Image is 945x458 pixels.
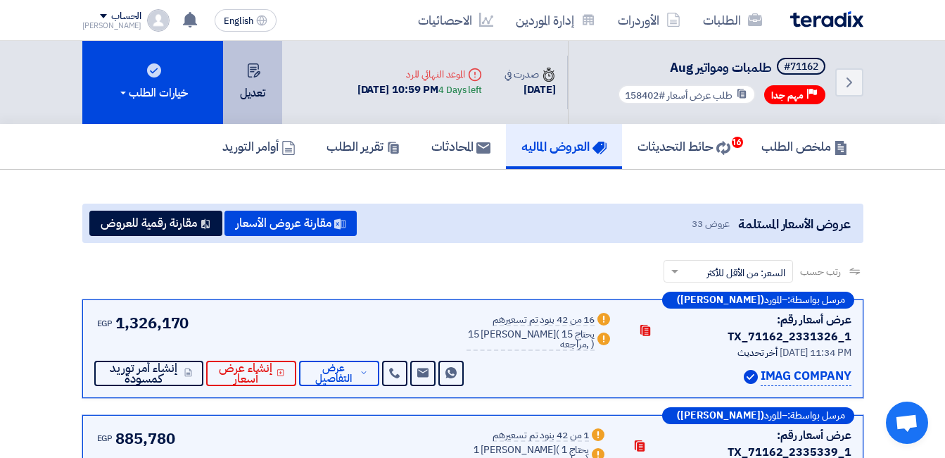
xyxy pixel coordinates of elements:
[556,442,559,457] span: (
[311,124,416,169] a: تقرير الطلب
[787,295,845,305] span: مرسل بواسطة:
[677,411,764,421] b: ([PERSON_NAME])
[761,367,851,386] p: IMAG COMPANY
[467,330,595,351] div: 15 [PERSON_NAME]
[493,431,589,442] div: 1 من 42 بنود تم تسعيرهم
[224,16,253,26] span: English
[326,138,400,154] h5: تقرير الطلب
[97,432,113,445] span: EGP
[607,4,692,37] a: الأوردرات
[662,292,854,309] div: –
[560,327,595,352] span: 15 يحتاج مراجعه,
[790,11,863,27] img: Teradix logo
[738,214,850,233] span: عروض الأسعار المستلمة
[764,411,782,421] span: المورد
[207,124,311,169] a: أوامر التوريد
[438,83,482,97] div: 4 Days left
[224,211,357,236] button: مقارنة عروض الأسعار
[615,58,828,78] h5: طلمبات ومواتير Aug
[661,311,851,345] div: عرض أسعار رقم: TX_71162_2331326_1
[784,62,818,72] div: #71162
[744,370,758,384] img: Verified Account
[625,88,665,103] span: #158402
[505,67,555,82] div: صدرت في
[89,211,222,236] button: مقارنة رقمية للعروض
[732,137,743,148] span: 16
[493,315,595,326] div: 16 من 42 بنود تم تسعيرهم
[407,4,505,37] a: الاحصائيات
[706,266,785,280] span: السعر: من الأقل للأكثر
[505,82,555,98] div: [DATE]
[746,124,863,169] a: ملخص الطلب
[764,295,782,305] span: المورد
[431,138,490,154] h5: المحادثات
[147,9,170,32] img: profile_test.png
[670,58,771,77] span: طلمبات ومواتير Aug
[206,361,296,386] button: إنشاء عرض أسعار
[416,124,506,169] a: المحادثات
[357,67,482,82] div: الموعد النهائي للرد
[677,295,764,305] b: ([PERSON_NAME])
[222,138,296,154] h5: أوامر التوريد
[217,363,274,384] span: إنشاء عرض أسعار
[115,427,175,450] span: 885,780
[505,4,607,37] a: إدارة الموردين
[622,124,746,169] a: حائط التحديثات16
[215,9,277,32] button: English
[638,138,730,154] h5: حائط التحديثات
[223,41,282,124] button: تعديل
[886,402,928,444] a: Open chat
[771,89,804,102] span: مهم جدا
[521,138,607,154] h5: العروض الماليه
[556,327,559,342] span: (
[692,4,773,37] a: الطلبات
[299,361,379,386] button: عرض التفاصيل
[591,337,595,352] span: )
[667,88,732,103] span: طلب عرض أسعار
[310,363,357,384] span: عرض التفاصيل
[94,361,203,386] button: إنشاء أمر توريد كمسودة
[737,345,778,360] span: أخر تحديث
[106,363,182,384] span: إنشاء أمر توريد كمسودة
[692,216,730,231] span: عروض 33
[506,124,622,169] a: العروض الماليه
[82,41,223,124] button: خيارات الطلب
[761,138,848,154] h5: ملخص الطلب
[357,82,482,98] div: [DATE] 10:59 PM
[662,407,854,424] div: –
[115,311,189,335] span: 1,326,170
[97,317,113,330] span: EGP
[787,411,845,421] span: مرسل بواسطة:
[111,11,141,23] div: الحساب
[118,85,188,101] div: خيارات الطلب
[82,22,142,30] div: [PERSON_NAME]
[800,264,840,279] span: رتب حسب
[780,345,851,360] span: [DATE] 11:34 PM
